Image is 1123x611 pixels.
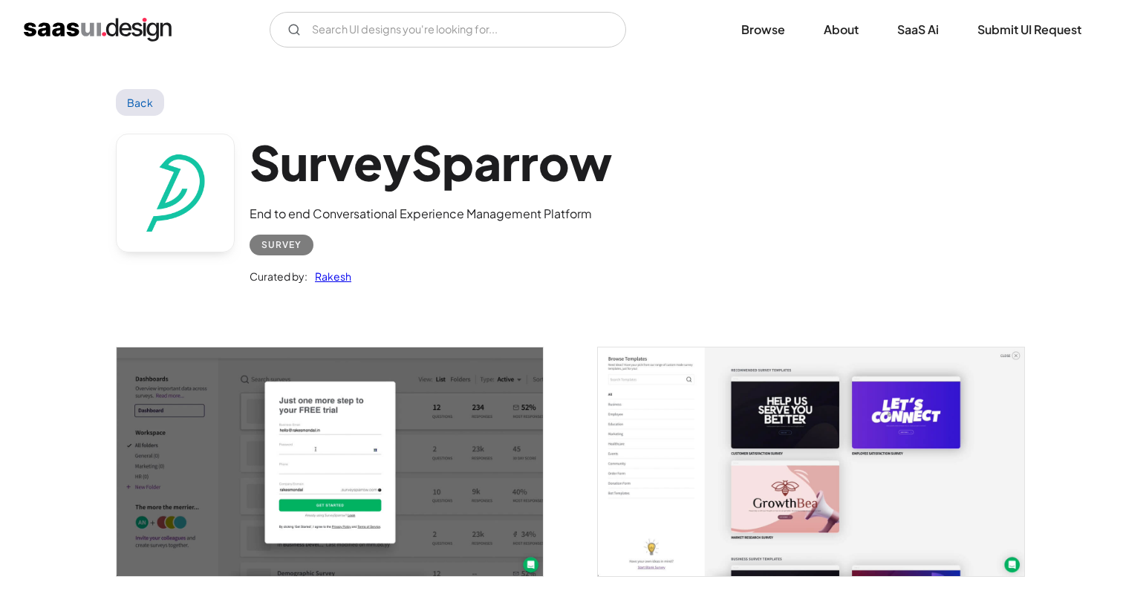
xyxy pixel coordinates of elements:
div: End to end Conversational Experience Management Platform [250,205,612,223]
a: About [806,13,876,46]
a: open lightbox [598,347,1024,576]
a: Rakesh [307,267,351,285]
h1: SurveySparrow [250,134,612,191]
a: Back [116,89,164,116]
img: 6023eea42ac5664c23817cc9_SurveySparrow%20browse%20templates.jpg [598,347,1024,576]
a: open lightbox [117,347,543,576]
a: Browse [723,13,803,46]
img: 6023eea4ed4b7c749558bc61_SurveySparrow%20-%20Login.jpg [117,347,543,576]
div: Survey [261,236,302,254]
form: Email Form [270,12,626,48]
div: Curated by: [250,267,307,285]
a: Submit UI Request [960,13,1099,46]
a: home [24,18,172,42]
a: SaaS Ai [879,13,957,46]
input: Search UI designs you're looking for... [270,12,626,48]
